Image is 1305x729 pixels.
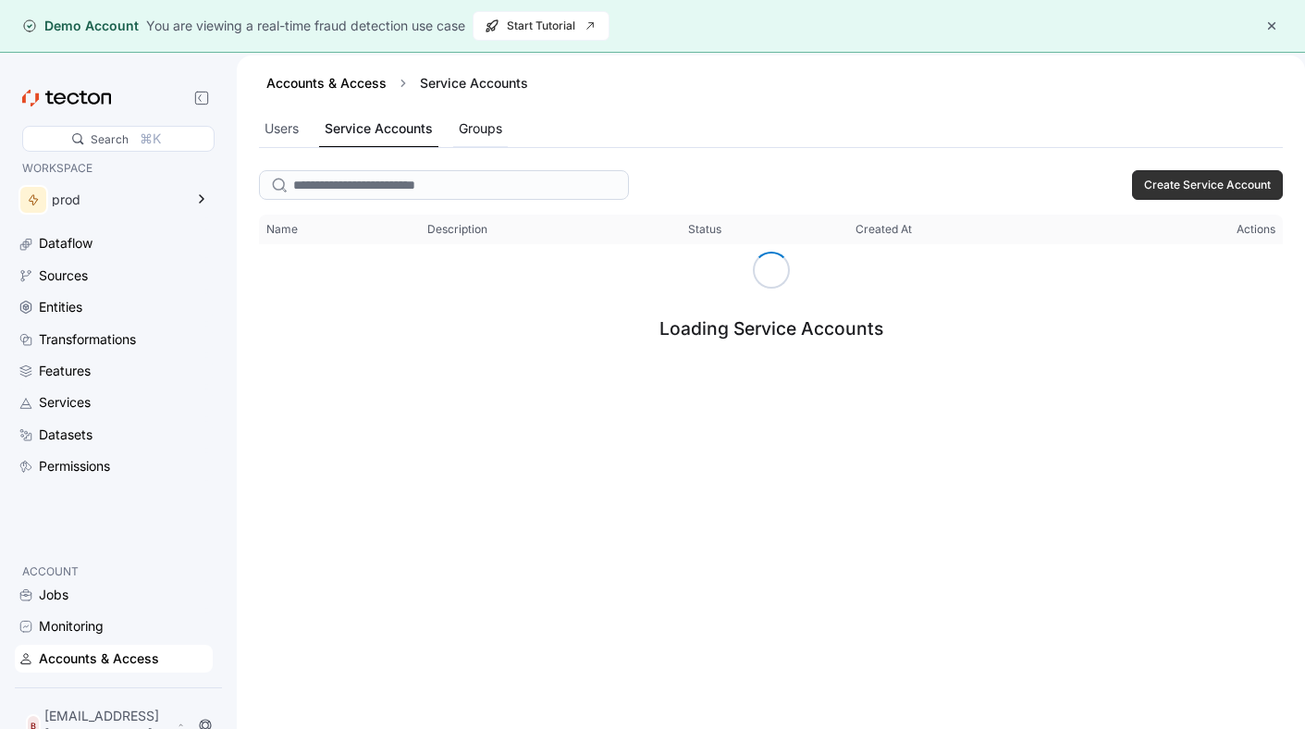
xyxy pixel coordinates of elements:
button: Create Service Account [1132,170,1283,200]
div: Service Accounts [412,74,536,93]
div: Datasets [39,425,92,445]
div: Search [91,130,129,148]
div: Entities [39,297,82,317]
div: Accounts & Access [39,649,159,669]
div: Transformations [39,329,136,350]
div: Sources [39,266,88,286]
span: Loading [753,252,790,289]
a: Services [15,389,213,416]
div: Monitoring [39,616,104,636]
p: WORKSPACE [22,159,205,178]
span: Name [266,222,298,237]
p: ACCOUNT [22,562,205,581]
a: Accounts & Access [15,645,213,673]
div: Service Accounts [325,118,433,139]
span: Created At [856,222,912,237]
div: Search⌘K [22,126,215,152]
a: Monitoring [15,612,213,640]
div: You are viewing a real-time fraud detection use case [146,16,465,36]
a: Jobs [15,581,213,609]
span: Actions [1237,222,1275,237]
div: Jobs [39,585,68,605]
a: Permissions [15,452,213,480]
span: Start Tutorial [485,12,597,40]
span: Create Service Account [1144,171,1271,199]
span: Description [427,222,487,237]
a: Accounts & Access [266,75,387,91]
div: Demo Account [22,17,139,35]
div: Groups [459,118,502,139]
span: Status [688,222,721,237]
button: Start Tutorial [473,11,609,41]
div: ⌘K [140,129,161,149]
div: Loading Service Accounts [659,317,883,340]
a: Datasets [15,421,213,449]
a: Features [15,357,213,385]
div: Dataflow [39,233,92,253]
a: Dataflow [15,229,213,257]
a: Sources [15,262,213,290]
div: Services [39,392,91,413]
div: Users [265,118,299,139]
div: prod [52,193,183,206]
a: Transformations [15,326,213,353]
a: Entities [15,293,213,321]
div: Permissions [39,456,110,476]
div: Features [39,361,91,381]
